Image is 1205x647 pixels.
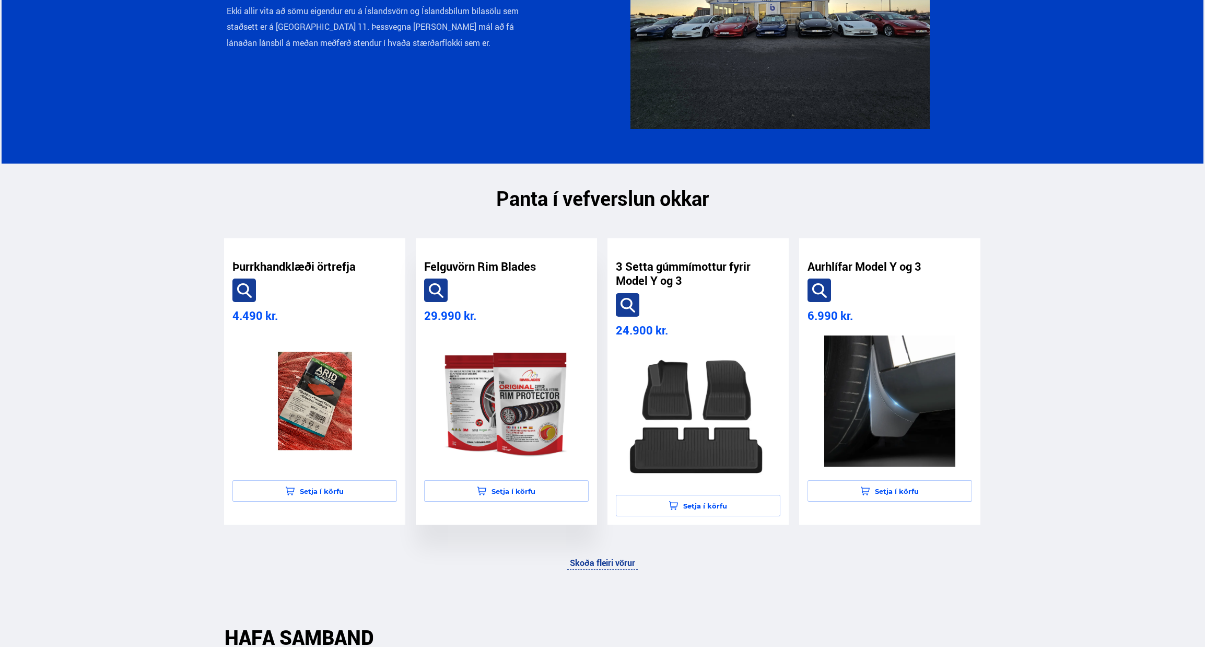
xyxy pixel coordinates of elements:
[241,336,389,467] img: product-image-0
[232,330,397,476] a: product-image-0
[424,308,476,323] span: 29.990 kr.
[808,259,921,274] a: Aurhlífar Model Y og 3
[616,322,668,338] span: 24.900 kr.
[424,259,536,274] a: Felguvörn Rim Blades
[232,259,356,274] a: Þurrkhandklæði örtrefja
[616,344,780,490] a: product-image-2
[227,3,542,51] p: Ekki allir vita að sömu eigendur eru á Íslandsvörn og Íslandsbílum bílasölu sem staðsett er á [GE...
[808,308,853,323] span: 6.990 kr.
[616,259,780,288] a: 3 Setta gúmmímottur fyrir Model Y og 3
[424,480,589,502] button: Setja í körfu
[432,336,580,467] img: product-image-1
[232,480,397,502] button: Setja í körfu
[232,308,278,323] span: 4.490 kr.
[808,480,972,502] button: Setja í körfu
[616,495,780,516] button: Setja í körfu
[816,336,964,467] img: product-image-3
[808,330,972,476] a: product-image-3
[624,350,772,482] img: product-image-2
[567,556,638,570] a: Skoða fleiri vörur
[225,187,981,210] h2: Panta í vefverslun okkar
[424,330,589,476] a: product-image-1
[8,4,40,36] button: Opna LiveChat spjallviðmót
